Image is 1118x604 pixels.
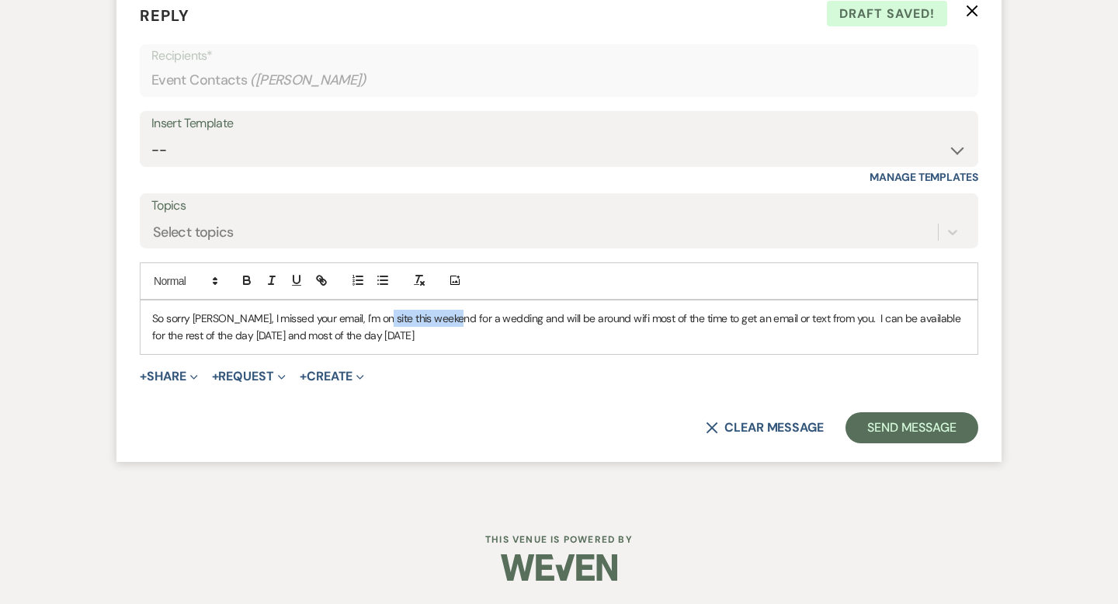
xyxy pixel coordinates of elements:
div: Select topics [153,221,234,242]
div: Event Contacts [151,65,967,95]
button: Request [212,370,286,383]
label: Topics [151,195,967,217]
span: + [140,370,147,383]
span: ( [PERSON_NAME] ) [250,70,366,91]
img: Weven Logo [501,540,617,595]
a: Manage Templates [870,170,978,184]
button: Create [300,370,364,383]
button: Send Message [845,412,978,443]
span: Draft saved! [827,1,947,27]
span: + [300,370,307,383]
span: Reply [140,5,189,26]
p: So sorry [PERSON_NAME], I missed your email, I'm on site this weekend for a wedding and will be a... [152,310,966,345]
button: Share [140,370,198,383]
span: + [212,370,219,383]
div: Insert Template [151,113,967,135]
p: Recipients* [151,46,967,66]
button: Clear message [706,422,824,434]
